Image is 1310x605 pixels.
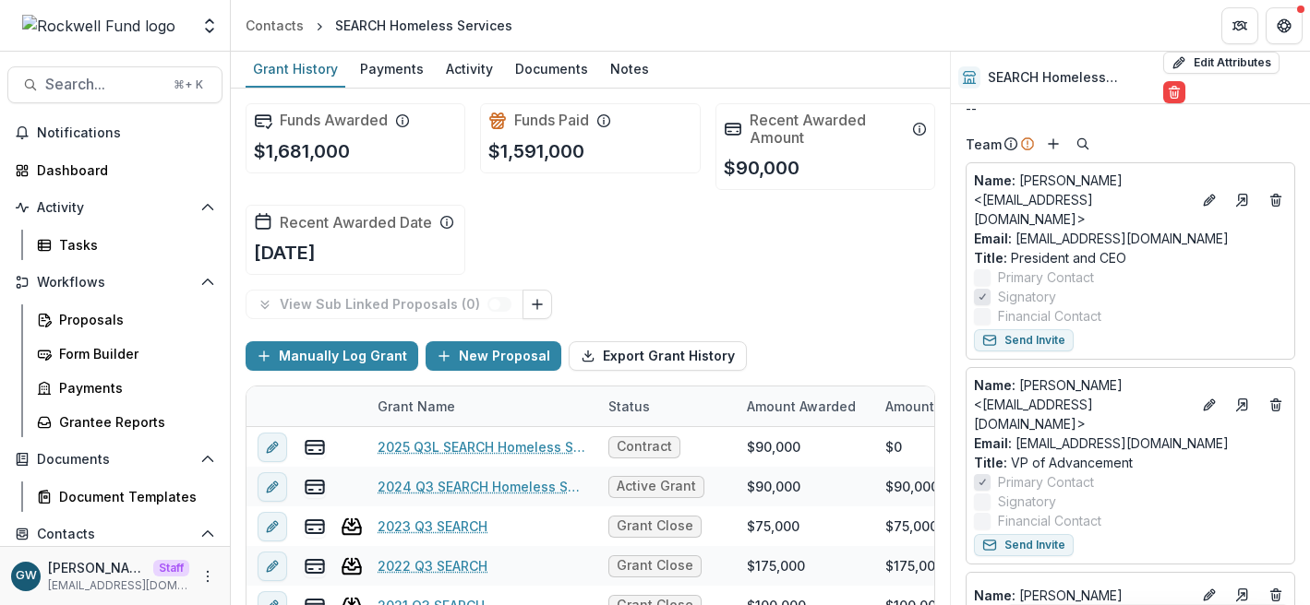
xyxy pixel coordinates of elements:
button: Edit [1198,394,1220,416]
a: Dashboard [7,155,222,185]
div: Grant Name [367,386,597,426]
button: Send Invite [974,534,1074,556]
span: Contacts [37,527,193,542]
button: view-payments [304,555,326,577]
a: Proposals [30,304,222,335]
button: Get Help [1266,7,1303,44]
button: view-payments [304,476,326,498]
p: [PERSON_NAME] [974,586,1191,605]
a: Document Templates [30,481,222,512]
button: More [197,565,219,587]
button: Edit [1198,189,1220,211]
p: Team [966,135,1002,154]
img: Rockwell Fund logo [22,15,175,37]
span: Primary Contact [998,267,1094,287]
div: Status [597,386,736,426]
span: Active Grant [617,479,696,494]
span: Search... [45,76,162,93]
h2: Funds Paid [514,112,589,129]
div: Grace Willig [16,570,37,582]
button: Delete [1163,81,1185,103]
a: Name: [PERSON_NAME] [974,586,1191,605]
p: [DATE] [254,239,316,267]
button: Notifications [7,118,222,148]
div: $75,000 [885,516,938,536]
button: Send Invite [974,329,1074,351]
h2: Recent Awarded Amount [750,112,905,147]
button: Open Documents [7,445,222,474]
a: Payments [353,52,431,88]
div: Payments [59,378,208,397]
span: Financial Contact [998,511,1101,530]
span: Signatory [998,492,1056,511]
a: Payments [30,373,222,403]
button: edit [258,472,287,502]
button: Open Workflows [7,267,222,297]
div: Grant Name [367,397,466,416]
div: $0 [885,437,902,457]
button: New Proposal [426,341,561,371]
a: Tasks [30,230,222,260]
span: Signatory [998,287,1056,306]
div: Tasks [59,235,208,255]
button: Manually Log Grant [246,341,418,371]
p: [PERSON_NAME] [48,558,146,577]
a: Go to contact [1228,390,1257,420]
span: Notifications [37,125,215,141]
h2: Funds Awarded [280,112,388,129]
div: $75,000 [747,516,799,536]
p: -- [966,99,1295,118]
a: 2024 Q3 SEARCH Homeless Services [378,477,586,496]
div: Grantee Reports [59,412,208,432]
div: Form Builder [59,344,208,363]
div: $90,000 [885,477,939,496]
span: Grant Close [617,558,693,574]
p: President and CEO [974,248,1287,267]
button: Export Grant History [569,341,747,371]
p: View Sub Linked Proposals ( 0 ) [280,297,487,313]
a: Email: [EMAIL_ADDRESS][DOMAIN_NAME] [974,229,1229,248]
div: Amount Awarded [736,386,874,426]
button: Deletes [1265,189,1287,211]
span: Email: [974,231,1012,246]
p: Amount Paid [885,397,967,416]
button: edit [258,552,287,581]
a: 2022 Q3 SEARCH [378,556,487,575]
h2: SEARCH Homeless Services [988,70,1156,86]
span: Contract [617,439,672,455]
div: Status [597,397,661,416]
button: Edit Attributes [1163,52,1280,74]
div: Grant History [246,55,345,82]
button: edit [258,512,287,541]
div: Payments [353,55,431,82]
button: Open entity switcher [197,7,222,44]
span: Name : [974,587,1016,603]
button: View Sub Linked Proposals (0) [246,290,523,319]
button: Search [1072,133,1094,155]
button: Search... [7,66,222,103]
button: edit [258,433,287,462]
span: Primary Contact [998,472,1094,492]
div: Contacts [246,16,304,35]
a: Form Builder [30,338,222,369]
p: [EMAIL_ADDRESS][DOMAIN_NAME] [48,577,189,594]
button: view-payments [304,436,326,458]
div: Document Templates [59,487,208,506]
p: [PERSON_NAME] <[EMAIL_ADDRESS][DOMAIN_NAME]> [974,375,1191,433]
a: 2025 Q3L SEARCH Homeless Services [378,437,586,457]
div: Notes [603,55,656,82]
span: Grant Close [617,518,693,534]
p: [PERSON_NAME] <[EMAIL_ADDRESS][DOMAIN_NAME]> [974,171,1191,229]
button: Open Activity [7,193,222,222]
a: Go to contact [1228,185,1257,215]
span: Title : [974,455,1007,470]
span: Title : [974,250,1007,266]
div: Amount Awarded [736,397,867,416]
div: Dashboard [37,160,208,180]
span: Name : [974,377,1016,393]
div: Amount Paid [874,386,1013,426]
div: $175,000 [747,556,805,575]
a: Name: [PERSON_NAME] <[EMAIL_ADDRESS][DOMAIN_NAME]> [974,375,1191,433]
button: Link Grants [523,290,552,319]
